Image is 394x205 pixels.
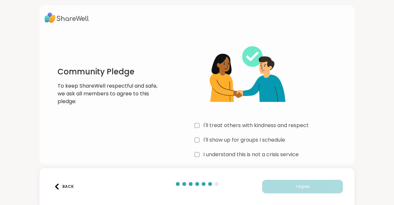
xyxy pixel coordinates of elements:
[296,184,309,189] span: I Agree
[58,82,161,105] p: To keep ShareWell respectful and safe, we ask all members to agree to this pledge:
[54,184,74,189] div: Back
[203,122,309,129] label: I'll treat others with kindness and respect
[203,136,285,144] label: I'll show up for groups I schedule
[45,10,89,25] img: ShareWell Logo
[51,180,77,193] button: Back
[58,67,161,77] h1: Community Pledge
[262,180,343,193] button: I Agree
[203,151,299,158] label: I understand this is not a crisis service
